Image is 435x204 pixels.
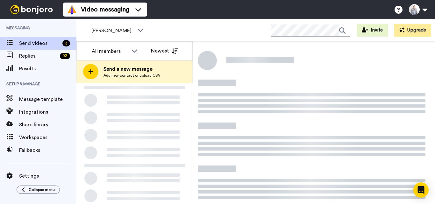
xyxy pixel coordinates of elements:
[394,24,431,37] button: Upgrade
[103,65,160,73] span: Send a new message
[19,146,76,154] span: Fallbacks
[19,39,60,47] span: Send videos
[19,95,76,103] span: Message template
[29,187,55,192] span: Collapse menu
[67,4,77,15] img: vm-color.svg
[62,40,70,46] div: 3
[19,52,57,60] span: Replies
[8,5,55,14] img: bj-logo-header-white.svg
[357,24,388,37] button: Invite
[91,27,134,34] span: [PERSON_NAME]
[81,5,129,14] span: Video messaging
[92,47,128,55] div: All members
[19,172,76,180] span: Settings
[19,65,76,73] span: Results
[19,108,76,116] span: Integrations
[19,134,76,141] span: Workspaces
[60,53,70,59] div: 93
[19,121,76,129] span: Share library
[413,182,429,198] div: Open Intercom Messenger
[17,186,60,194] button: Collapse menu
[146,45,183,57] button: Newest
[103,73,160,78] span: Add new contact or upload CSV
